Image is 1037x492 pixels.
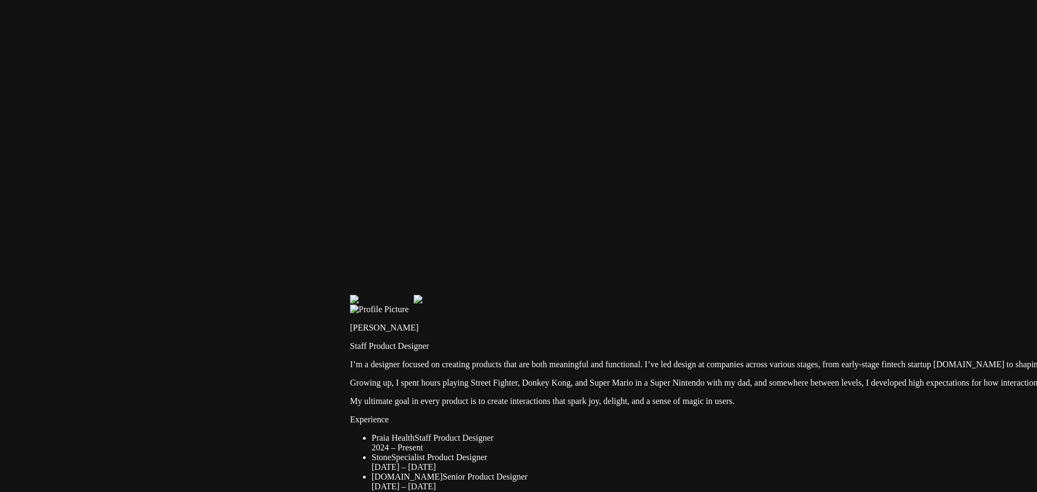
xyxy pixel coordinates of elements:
span: Praia Health [372,433,415,442]
span: Specialist Product Designer [391,453,487,462]
span: Staff Product Designer [415,433,494,442]
span: [DOMAIN_NAME] [372,472,443,481]
span: Senior Product Designer [443,472,528,481]
span: Stone [372,453,391,462]
img: Profile example [414,295,477,305]
img: Profile Picture [350,305,409,314]
img: Profile example [350,295,414,305]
